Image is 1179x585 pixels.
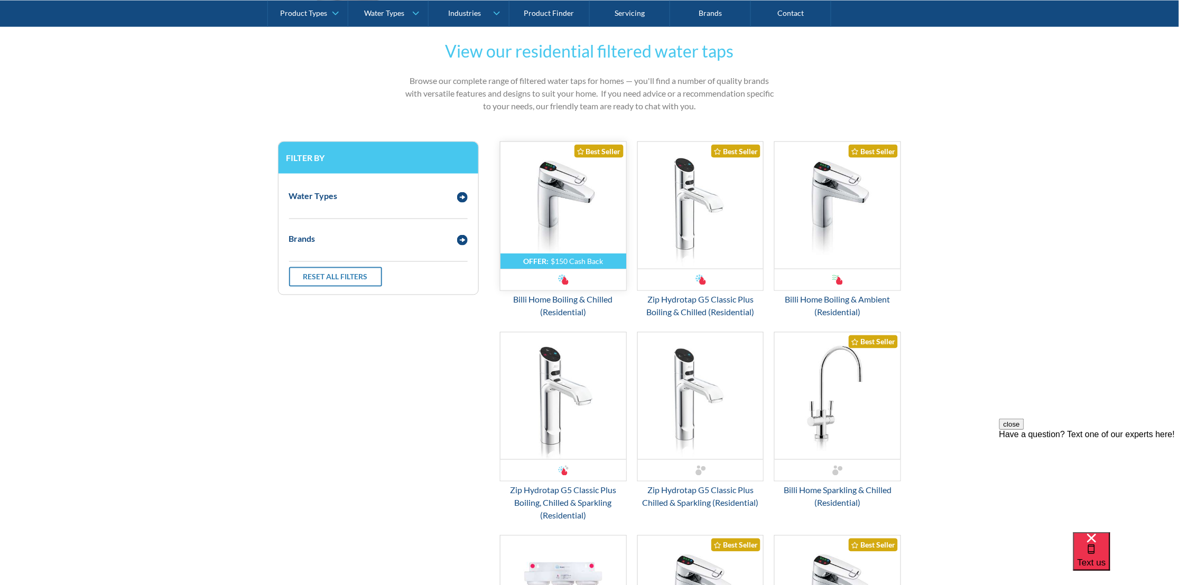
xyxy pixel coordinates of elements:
div: Billi Home Boiling & Chilled (Residential) [500,294,627,319]
a: Zip Hydrotap G5 Classic Plus Chilled & Sparkling (Residential)Zip Hydrotap G5 Classic Plus Chille... [637,332,764,509]
a: Billi Home Boiling & Ambient (Residential)Best SellerBilli Home Boiling & Ambient (Residential) [774,141,901,319]
div: Best Seller [849,539,898,552]
div: $150 Cash Back [551,257,603,266]
div: Best Seller [574,145,624,158]
div: Zip Hydrotap G5 Classic Plus Boiling, Chilled & Sparkling (Residential) [500,484,627,522]
a: Zip Hydrotap G5 Classic Plus Boiling & Chilled (Residential)Best SellerZip Hydrotap G5 Classic Pl... [637,141,764,319]
div: Product Types [280,8,327,17]
div: Billi Home Boiling & Ambient (Residential) [774,294,901,319]
img: Billi Home Boiling & Ambient (Residential) [775,142,901,269]
div: Zip Hydrotap G5 Classic Plus Boiling & Chilled (Residential) [637,294,764,319]
img: Billi Home Sparkling & Chilled (Residential) [775,333,901,459]
div: Best Seller [849,335,898,348]
p: Browse our complete range of filtered water taps for homes — you'll find a number of quality bran... [403,74,777,112]
div: Zip Hydrotap G5 Classic Plus Chilled & Sparkling (Residential) [637,484,764,509]
img: Zip Hydrotap G5 Classic Plus Chilled & Sparkling (Residential) [638,333,764,459]
iframe: podium webchat widget prompt [999,419,1179,545]
a: Zip Hydrotap G5 Classic Plus Boiling, Chilled & Sparkling (Residential)Zip Hydrotap G5 Classic Pl... [500,332,627,522]
h2: View our residential filtered water taps [445,39,734,64]
div: Water Types [364,8,404,17]
div: Water Types [289,190,338,202]
div: Industries [448,8,481,17]
a: Billi Home Sparkling & Chilled (Residential)Best SellerBilli Home Sparkling & Chilled (Residential) [774,332,901,509]
a: Reset all filters [289,267,382,287]
h3: Filter by [286,153,470,163]
a: OFFER:$150 Cash BackBilli Home Boiling & Chilled (Residential)Best SellerBilli Home Boiling & Chi... [500,141,627,319]
div: Best Seller [711,539,760,552]
div: Best Seller [711,145,760,158]
div: Billi Home Sparkling & Chilled (Residential) [774,484,901,509]
img: Zip Hydrotap G5 Classic Plus Boiling, Chilled & Sparkling (Residential) [500,333,626,459]
div: Best Seller [849,145,898,158]
img: Billi Home Boiling & Chilled (Residential) [500,142,626,269]
div: OFFER: [523,257,549,266]
iframe: podium webchat widget bubble [1073,532,1179,585]
div: Brands [289,232,315,245]
img: Zip Hydrotap G5 Classic Plus Boiling & Chilled (Residential) [638,142,764,269]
